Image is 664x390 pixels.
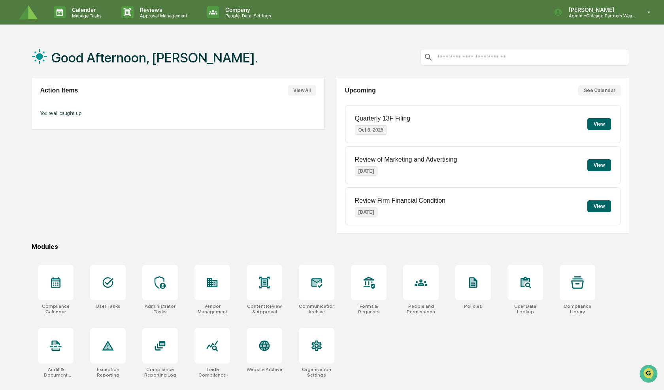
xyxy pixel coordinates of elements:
[8,17,144,29] p: How can we help?
[40,110,316,116] p: You're all caught up!
[587,159,611,171] button: View
[66,13,106,19] p: Manage Tasks
[578,85,621,96] button: See Calendar
[65,100,98,107] span: Attestations
[56,134,96,140] a: Powered byPylon
[403,303,439,315] div: People and Permissions
[247,303,282,315] div: Content Review & Approval
[194,367,230,378] div: Trade Compliance
[299,303,334,315] div: Communications Archive
[16,115,50,122] span: Data Lookup
[54,96,101,111] a: 🗄️Attestations
[587,118,611,130] button: View
[134,6,191,13] p: Reviews
[355,115,411,122] p: Quarterly 13F Filing
[560,303,595,315] div: Compliance Library
[355,207,378,217] p: [DATE]
[194,303,230,315] div: Vendor Management
[355,197,445,204] p: Review Firm Financial Condition
[96,303,121,309] div: User Tasks
[5,96,54,111] a: 🖐️Preclearance
[57,100,64,107] div: 🗄️
[90,367,126,378] div: Exception Reporting
[19,5,38,20] img: logo
[587,200,611,212] button: View
[134,63,144,72] button: Start new chat
[355,156,457,163] p: Review of Marketing and Advertising
[351,303,387,315] div: Forms & Requests
[562,13,636,19] p: Admin • Chicago Partners Wealth Advisors
[507,303,543,315] div: User Data Lookup
[345,87,376,94] h2: Upcoming
[355,125,387,135] p: Oct 6, 2025
[639,364,660,385] iframe: Open customer support
[219,13,275,19] p: People, Data, Settings
[79,134,96,140] span: Pylon
[355,166,378,176] p: [DATE]
[5,111,53,126] a: 🔎Data Lookup
[142,367,178,378] div: Compliance Reporting Log
[8,100,14,107] div: 🖐️
[142,303,178,315] div: Administrator Tasks
[562,6,636,13] p: [PERSON_NAME]
[134,13,191,19] p: Approval Management
[299,367,334,378] div: Organization Settings
[27,60,130,68] div: Start new chat
[464,303,482,309] div: Policies
[38,367,74,378] div: Audit & Document Logs
[8,115,14,122] div: 🔎
[247,367,282,372] div: Website Archive
[66,6,106,13] p: Calendar
[27,68,100,75] div: We're available if you need us!
[16,100,51,107] span: Preclearance
[219,6,275,13] p: Company
[288,85,316,96] button: View All
[51,50,258,66] h1: Good Afternoon, [PERSON_NAME].
[32,243,629,251] div: Modules
[38,303,74,315] div: Compliance Calendar
[40,87,78,94] h2: Action Items
[8,60,22,75] img: 1746055101610-c473b297-6a78-478c-a979-82029cc54cd1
